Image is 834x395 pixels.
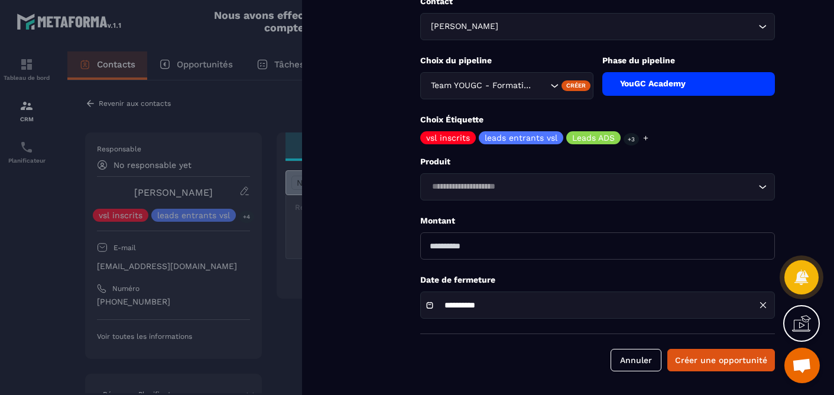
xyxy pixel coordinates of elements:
p: Date de fermeture [420,274,775,286]
div: Search for option [420,72,593,99]
input: Search for option [428,180,755,193]
p: +3 [624,133,639,145]
input: Search for option [536,79,547,92]
p: vsl inscrits [426,134,470,142]
span: [PERSON_NAME] [428,20,501,33]
button: Annuler [611,349,661,371]
p: leads entrants vsl [485,134,557,142]
input: Search for option [501,20,755,33]
p: Montant [420,215,775,226]
p: Phase du pipeline [602,55,775,66]
p: Produit [420,156,775,167]
div: Créer [562,80,590,91]
button: Créer une opportunité [667,349,775,371]
div: Search for option [420,173,775,200]
p: Choix du pipeline [420,55,593,66]
p: Choix Étiquette [420,114,775,125]
div: Ouvrir le chat [784,348,820,383]
span: Team YOUGC - Formations [428,79,536,92]
div: Search for option [420,13,775,40]
p: Leads ADS [572,134,615,142]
